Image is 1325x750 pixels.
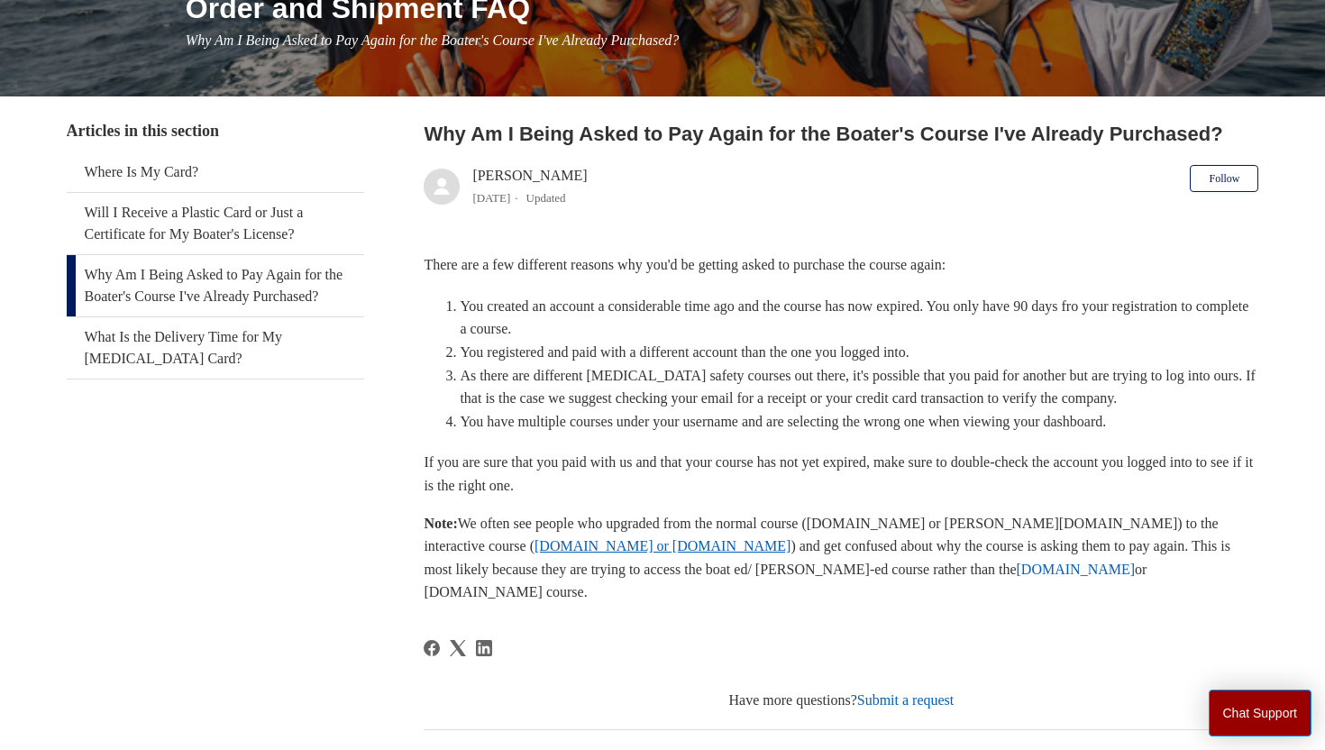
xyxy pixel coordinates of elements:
[460,341,1258,364] li: You registered and paid with a different account than the one you logged into.
[450,640,466,656] svg: Share this page on X Corp
[472,165,587,208] div: [PERSON_NAME]
[472,191,510,205] time: 03/01/2024, 12:51
[1190,165,1258,192] button: Follow Article
[424,640,440,656] svg: Share this page on Facebook
[424,516,457,531] strong: Note:
[424,451,1258,497] p: If you are sure that you paid with us and that your course has not yet expired, make sure to doub...
[67,317,365,379] a: What Is the Delivery Time for My [MEDICAL_DATA] Card?
[424,119,1258,149] h2: Why Am I Being Asked to Pay Again for the Boater's Course I've Already Purchased?
[424,640,440,656] a: Facebook
[67,122,219,140] span: Articles in this section
[424,512,1258,604] p: We often see people who upgraded from the normal course ([DOMAIN_NAME] or [PERSON_NAME][DOMAIN_NA...
[67,255,365,316] a: Why Am I Being Asked to Pay Again for the Boater's Course I've Already Purchased?
[476,640,492,656] a: LinkedIn
[1017,562,1136,577] a: [DOMAIN_NAME]
[424,690,1258,711] div: Have more questions?
[67,193,365,254] a: Will I Receive a Plastic Card or Just a Certificate for My Boater's License?
[460,364,1258,410] li: As there are different [MEDICAL_DATA] safety courses out there, it's possible that you paid for a...
[857,692,955,708] a: Submit a request
[460,295,1258,341] li: You created an account a considerable time ago and the course has now expired. You only have 90 d...
[67,152,365,192] a: Where Is My Card?
[450,640,466,656] a: X Corp
[476,640,492,656] svg: Share this page on LinkedIn
[460,410,1258,434] li: You have multiple courses under your username and are selecting the wrong one when viewing your d...
[424,253,1258,277] p: There are a few different reasons why you'd be getting asked to purchase the course again:
[535,538,790,553] a: [DOMAIN_NAME] or [DOMAIN_NAME]
[1209,690,1312,736] button: Chat Support
[186,32,679,48] span: Why Am I Being Asked to Pay Again for the Boater's Course I've Already Purchased?
[526,191,566,205] li: Updated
